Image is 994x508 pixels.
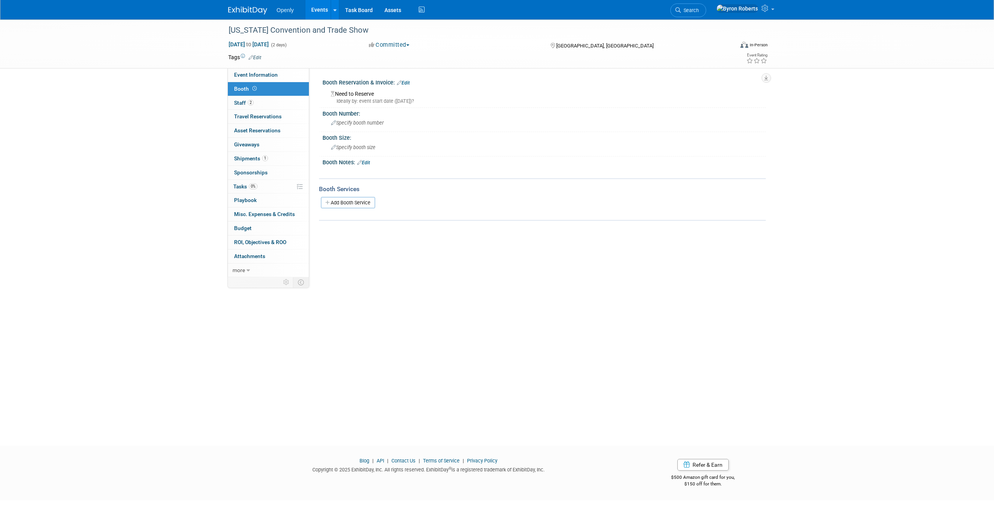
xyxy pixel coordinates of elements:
[248,100,254,105] span: 2
[228,7,267,14] img: ExhibitDay
[234,225,252,231] span: Budget
[331,98,760,105] div: Ideally by: event start date ([DATE])?
[228,152,309,165] a: Shipments1
[234,211,295,217] span: Misc. Expenses & Credits
[377,458,384,464] a: API
[280,277,293,287] td: Personalize Event Tab Strip
[234,239,286,245] span: ROI, Objectives & ROO
[234,127,280,134] span: Asset Reservations
[397,80,410,86] a: Edit
[234,113,282,120] span: Travel Reservations
[228,264,309,277] a: more
[234,197,257,203] span: Playbook
[681,7,699,13] span: Search
[357,160,370,165] a: Edit
[321,197,375,208] a: Add Booth Service
[228,110,309,123] a: Travel Reservations
[385,458,390,464] span: |
[228,193,309,207] a: Playbook
[716,4,758,13] img: Byron Roberts
[228,250,309,263] a: Attachments
[233,183,257,190] span: Tasks
[687,40,768,52] div: Event Format
[746,53,767,57] div: Event Rating
[677,459,729,471] a: Refer & Earn
[323,156,766,167] div: Booth Notes:
[331,120,384,126] span: Specify booth number
[366,41,412,49] button: Committed
[234,253,265,259] span: Attachments
[234,141,259,148] span: Giveaways
[423,458,460,464] a: Terms of Service
[262,155,268,161] span: 1
[740,42,748,48] img: Format-Inperson.png
[228,166,309,179] a: Sponsorships
[360,458,369,464] a: Blog
[228,41,269,48] span: [DATE] [DATE]
[391,458,416,464] a: Contact Us
[328,88,760,105] div: Need to Reserve
[228,236,309,249] a: ROI, Objectives & ROO
[234,100,254,106] span: Staff
[319,185,766,193] div: Booth Services
[640,481,766,487] div: $150 off for them.
[228,207,309,221] a: Misc. Expenses & Credits
[270,42,287,47] span: (2 days)
[234,86,258,92] span: Booth
[277,7,294,13] span: Openly
[323,108,766,118] div: Booth Number:
[233,267,245,273] span: more
[331,144,375,150] span: Specify booth size
[234,169,268,176] span: Sponsorships
[640,469,766,487] div: $500 Amazon gift card for you,
[323,132,766,142] div: Booth Size:
[228,53,261,61] td: Tags
[228,138,309,151] a: Giveaways
[467,458,497,464] a: Privacy Policy
[749,42,768,48] div: In-Person
[323,77,766,87] div: Booth Reservation & Invoice:
[449,466,451,471] sup: ®
[251,86,258,91] span: Booth not reserved yet
[228,124,309,137] a: Asset Reservations
[234,155,268,162] span: Shipments
[249,183,257,189] span: 0%
[226,23,722,37] div: [US_STATE] Convention and Trade Show
[417,458,422,464] span: |
[370,458,375,464] span: |
[556,43,654,49] span: [GEOGRAPHIC_DATA], [GEOGRAPHIC_DATA]
[228,96,309,110] a: Staff2
[293,277,309,287] td: Toggle Event Tabs
[234,72,278,78] span: Event Information
[228,68,309,82] a: Event Information
[248,55,261,60] a: Edit
[228,82,309,96] a: Booth
[228,180,309,193] a: Tasks0%
[461,458,466,464] span: |
[245,41,252,47] span: to
[228,464,629,473] div: Copyright © 2025 ExhibitDay, Inc. All rights reserved. ExhibitDay is a registered trademark of Ex...
[228,221,309,235] a: Budget
[670,4,706,17] a: Search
